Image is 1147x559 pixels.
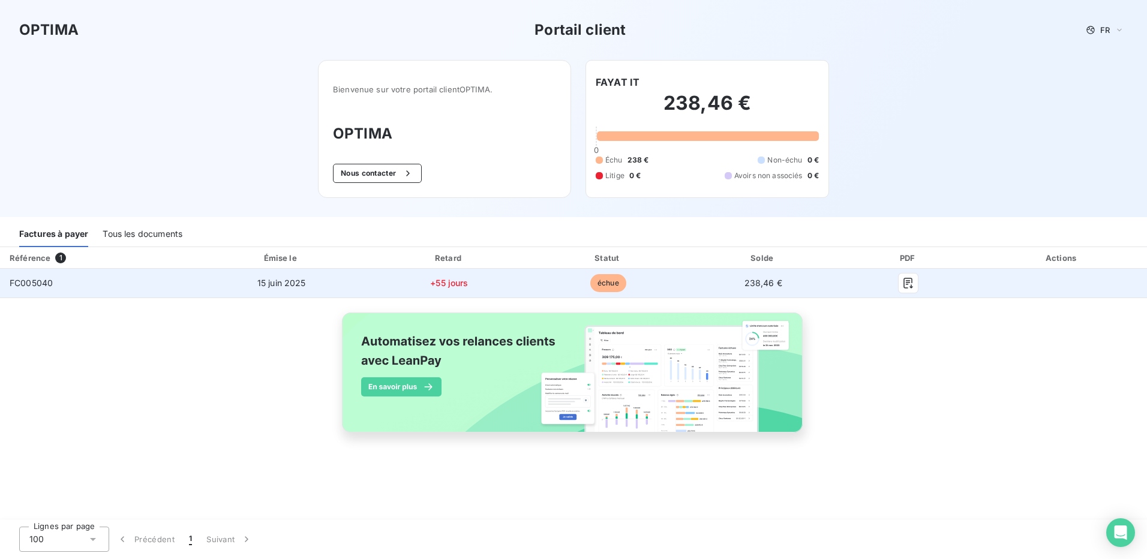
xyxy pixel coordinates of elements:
h2: 238,46 € [596,91,819,127]
span: 1 [55,253,66,263]
span: 0 € [807,170,819,181]
span: +55 jours [430,278,468,288]
div: Solde [689,252,837,264]
span: 0 [594,145,599,155]
span: FR [1100,25,1110,35]
span: 0 € [807,155,819,166]
button: Précédent [109,527,182,552]
span: 0 € [629,170,641,181]
div: Open Intercom Messenger [1106,518,1135,547]
span: échue [590,274,626,292]
span: Avoirs non associés [734,170,803,181]
h3: OPTIMA [19,19,79,41]
span: 100 [29,533,44,545]
span: 238,46 € [744,278,782,288]
span: Litige [605,170,624,181]
button: Suivant [199,527,260,552]
button: 1 [182,527,199,552]
h6: FAYAT IT [596,75,639,89]
span: FC005040 [10,278,53,288]
div: Retard [371,252,527,264]
span: 15 juin 2025 [257,278,306,288]
span: Échu [605,155,623,166]
div: Émise le [196,252,367,264]
div: Actions [980,252,1145,264]
img: banner [331,305,816,453]
div: PDF [842,252,975,264]
div: Statut [532,252,684,264]
span: Non-échu [767,155,802,166]
span: 1 [189,533,192,545]
div: Tous les documents [103,222,182,247]
span: 238 € [627,155,649,166]
h3: OPTIMA [333,123,556,145]
div: Référence [10,253,50,263]
div: Factures à payer [19,222,88,247]
button: Nous contacter [333,164,422,183]
h3: Portail client [535,19,626,41]
span: Bienvenue sur votre portail client OPTIMA . [333,85,556,94]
